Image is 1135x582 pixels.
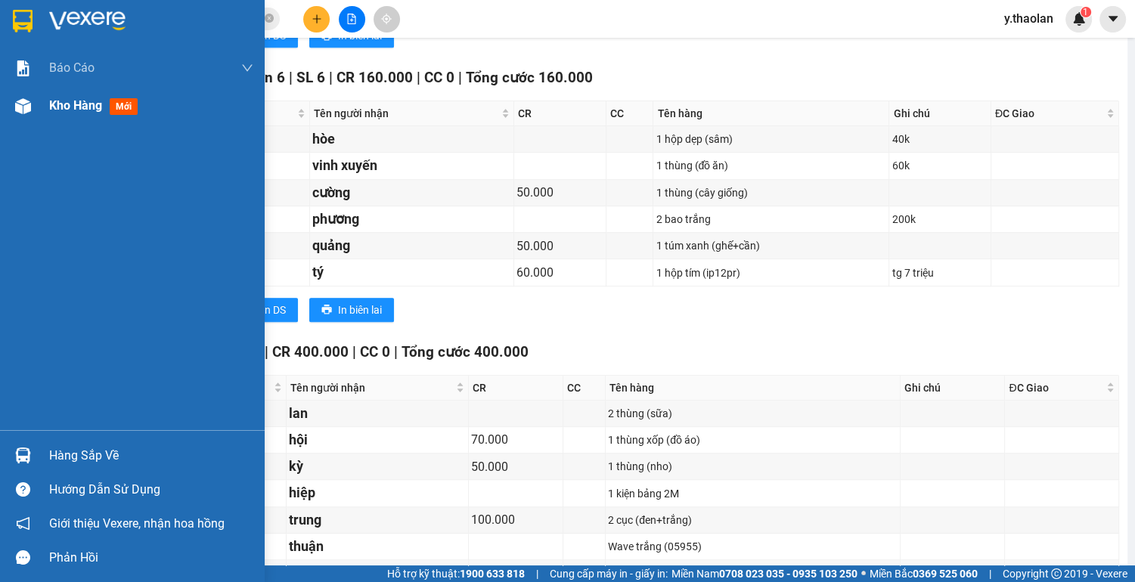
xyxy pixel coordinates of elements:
[272,343,349,361] span: CR 400.000
[913,568,978,580] strong: 0369 525 060
[671,565,857,582] span: Miền Nam
[1106,12,1120,26] span: caret-down
[339,6,365,33] button: file-add
[312,262,512,283] div: tý
[656,211,886,228] div: 2 bao trắng
[653,101,889,126] th: Tên hàng
[312,155,512,176] div: vinh xuyến
[516,263,603,282] div: 60.000
[608,485,897,502] div: 1 kiện bảng 2M
[656,157,886,174] div: 1 thùng (đồ ăn)
[15,447,31,463] img: warehouse-icon
[110,98,138,115] span: mới
[265,343,268,361] span: |
[312,128,512,150] div: hòe
[312,235,512,256] div: quảng
[289,482,466,503] div: hiệp
[466,69,593,86] span: Tổng cước 160.000
[656,131,886,147] div: 1 hộp dẹp (sâm)
[656,184,886,201] div: 1 thùng (cây giống)
[469,376,563,401] th: CR
[289,456,466,477] div: kỳ
[312,182,512,203] div: cường
[536,565,538,582] span: |
[608,565,897,581] div: SHi trắng (44079)
[336,69,413,86] span: CR 160.000
[15,60,31,76] img: solution-icon
[550,565,668,582] span: Cung cấp máy in - giấy in:
[287,480,469,506] td: hiệp
[296,69,325,86] span: SL 6
[901,376,1006,401] th: Ghi chú
[310,153,515,179] td: vinh xuyến
[892,131,988,147] div: 40k
[1081,7,1091,17] sup: 1
[995,105,1103,122] span: ĐC Giao
[289,429,466,450] div: hội
[289,403,466,424] div: lan
[892,265,988,281] div: tg 7 triệu
[892,211,988,228] div: 200k
[16,516,30,531] span: notification
[1099,6,1126,33] button: caret-down
[287,427,469,454] td: hội
[321,304,332,316] span: printer
[241,62,253,74] span: down
[13,10,33,33] img: logo-vxr
[516,237,603,255] div: 50.000
[1009,379,1103,396] span: ĐC Giao
[471,510,560,529] div: 100.000
[892,157,988,174] div: 60k
[417,69,420,86] span: |
[310,233,515,259] td: quảng
[471,430,560,449] div: 70.000
[346,14,357,24] span: file-add
[656,237,886,254] div: 1 túm xanh (ghế+cần)
[992,9,1065,28] span: y.thaolan
[989,565,991,582] span: |
[49,98,102,113] span: Kho hàng
[287,401,469,427] td: lan
[563,376,606,401] th: CC
[16,482,30,497] span: question-circle
[287,507,469,534] td: trung
[265,12,274,26] span: close-circle
[287,454,469,480] td: kỳ
[312,209,512,230] div: phương
[245,69,285,86] span: Đơn 6
[314,105,499,122] span: Tên người nhận
[458,69,462,86] span: |
[608,405,897,422] div: 2 thùng (sữa)
[387,565,525,582] span: Hỗ trợ kỹ thuật:
[262,302,286,318] span: In DS
[309,298,394,322] button: printerIn biên lai
[516,183,603,202] div: 50.000
[460,568,525,580] strong: 1900 633 818
[310,126,515,153] td: hòe
[338,302,382,318] span: In biên lai
[233,298,298,322] button: printerIn DS
[608,512,897,528] div: 2 cục (đen+trắng)
[1051,568,1062,579] span: copyright
[608,458,897,475] div: 1 thùng (nho)
[15,98,31,114] img: warehouse-icon
[471,457,560,476] div: 50.000
[903,565,1003,581] div: cước 500k
[381,14,392,24] span: aim
[424,69,454,86] span: CC 0
[49,444,253,467] div: Hàng sắp về
[310,206,515,233] td: phương
[352,343,356,361] span: |
[290,379,453,396] span: Tên người nhận
[360,343,390,361] span: CC 0
[656,265,886,281] div: 1 hộp tím (ip12pr)
[608,432,897,448] div: 1 thùng xốp (đồ áo)
[329,69,333,86] span: |
[719,568,857,580] strong: 0708 023 035 - 0935 103 250
[861,571,866,577] span: ⚪️
[394,343,398,361] span: |
[310,259,515,286] td: tý
[49,514,225,533] span: Giới thiệu Vexere, nhận hoa hồng
[287,534,469,560] td: thuận
[1072,12,1086,26] img: icon-new-feature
